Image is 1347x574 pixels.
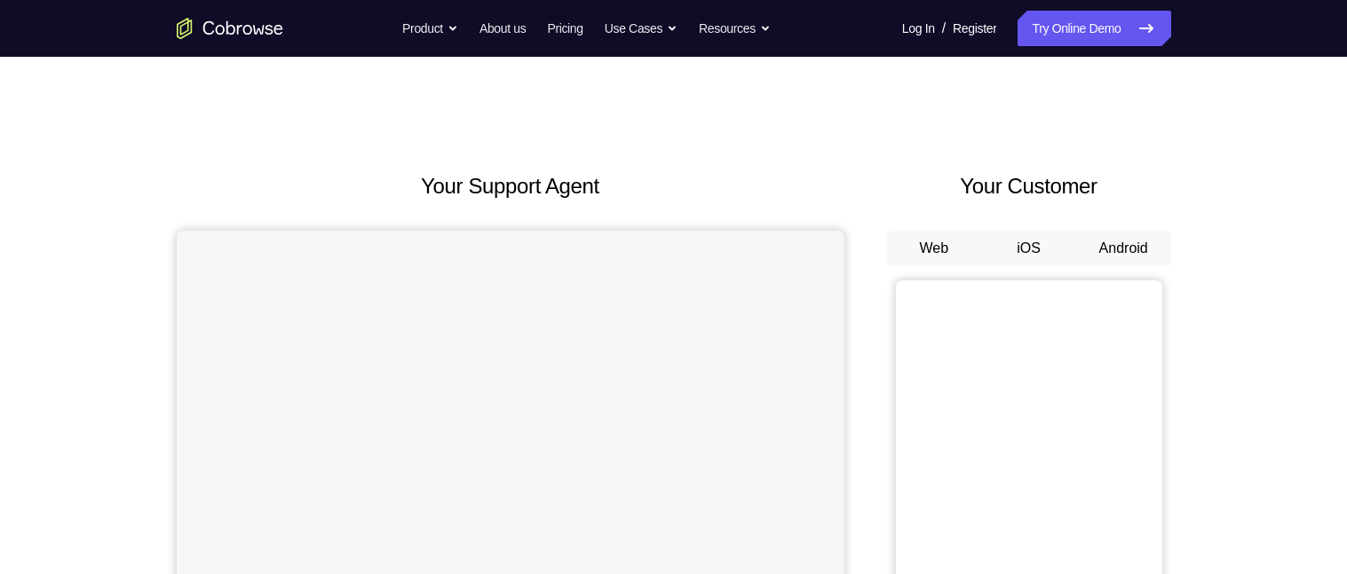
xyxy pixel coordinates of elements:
[605,11,677,46] button: Use Cases
[902,11,935,46] a: Log In
[547,11,582,46] a: Pricing
[402,11,458,46] button: Product
[479,11,526,46] a: About us
[887,170,1171,202] h2: Your Customer
[887,231,982,266] button: Web
[1076,231,1171,266] button: Android
[942,18,946,39] span: /
[177,170,844,202] h2: Your Support Agent
[1018,11,1170,46] a: Try Online Demo
[953,11,996,46] a: Register
[699,11,771,46] button: Resources
[177,18,283,39] a: Go to the home page
[981,231,1076,266] button: iOS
